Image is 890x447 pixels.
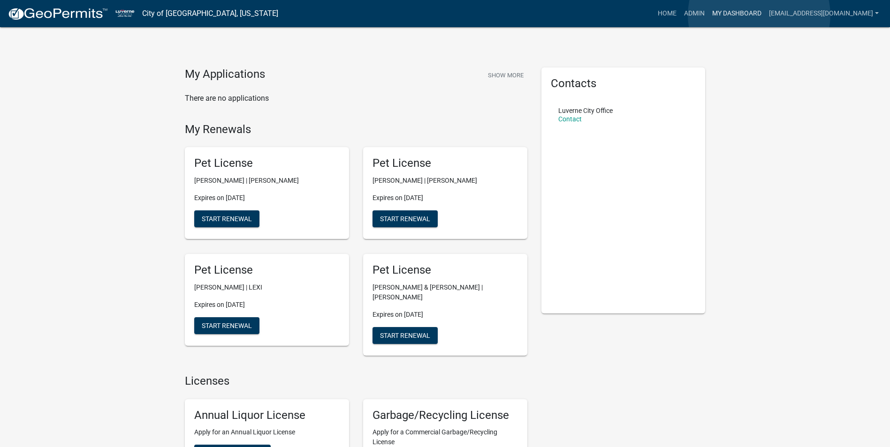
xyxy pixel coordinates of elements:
[185,123,527,136] h4: My Renewals
[373,176,518,186] p: [PERSON_NAME] | [PERSON_NAME]
[373,409,518,422] h5: Garbage/Recycling License
[765,5,882,22] a: [EMAIL_ADDRESS][DOMAIN_NAME]
[373,327,438,344] button: Start Renewal
[373,427,518,447] p: Apply for a Commercial Garbage/Recycling License
[484,67,527,83] button: Show More
[380,215,430,223] span: Start Renewal
[654,5,680,22] a: Home
[185,374,527,388] h4: Licenses
[202,321,252,329] span: Start Renewal
[142,6,278,22] a: City of [GEOGRAPHIC_DATA], [US_STATE]
[194,210,259,227] button: Start Renewal
[185,93,527,104] p: There are no applications
[373,263,518,277] h5: Pet License
[194,193,340,203] p: Expires on [DATE]
[185,67,265,82] h4: My Applications
[202,215,252,223] span: Start Renewal
[194,317,259,334] button: Start Renewal
[380,331,430,339] span: Start Renewal
[185,123,527,363] wm-registration-list-section: My Renewals
[194,176,340,186] p: [PERSON_NAME] | [PERSON_NAME]
[373,193,518,203] p: Expires on [DATE]
[194,427,340,437] p: Apply for an Annual Liquor License
[194,156,340,170] h5: Pet License
[708,5,765,22] a: My Dashboard
[373,310,518,320] p: Expires on [DATE]
[558,115,582,123] a: Contact
[373,156,518,170] h5: Pet License
[680,5,708,22] a: Admin
[373,210,438,227] button: Start Renewal
[115,7,135,20] img: City of Luverne, Minnesota
[194,300,340,310] p: Expires on [DATE]
[194,263,340,277] h5: Pet License
[194,409,340,422] h5: Annual Liquor License
[373,283,518,302] p: [PERSON_NAME] & [PERSON_NAME] | [PERSON_NAME]
[558,107,613,114] p: Luverne City Office
[194,283,340,292] p: [PERSON_NAME] | LEXI
[551,77,696,90] h5: Contacts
